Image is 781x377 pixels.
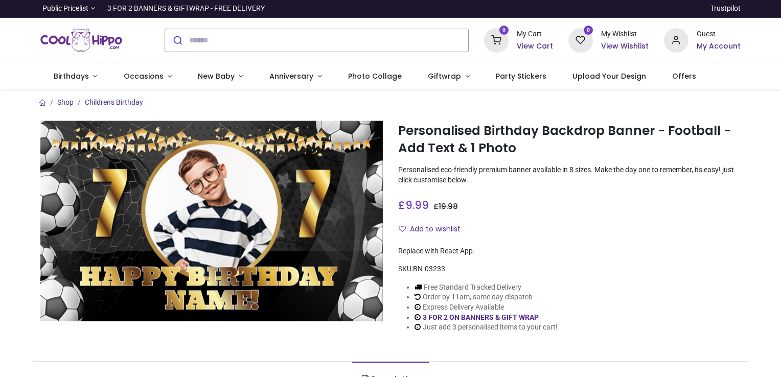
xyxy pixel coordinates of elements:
[697,29,741,39] div: Guest
[572,71,646,81] span: Upload Your Design
[40,120,383,321] img: Personalised Birthday Backdrop Banner - Football - Add Text & 1 Photo
[124,71,164,81] span: Occasions
[398,165,741,185] p: Personalised eco-friendly premium banner available in 8 sizes. Make the day one to remember, its ...
[165,29,189,52] button: Submit
[269,71,313,81] span: Anniversary
[405,198,429,213] span: 9.99
[40,63,110,90] a: Birthdays
[517,41,553,52] a: View Cart
[40,26,122,55] img: Cool Hippo
[107,4,265,14] div: 3 FOR 2 BANNERS & GIFTWRAP - FREE DELIVERY
[399,225,406,232] i: Add to wishlist
[398,122,741,157] h1: Personalised Birthday Backdrop Banner - Football - Add Text & 1 Photo
[439,201,458,211] span: 19.98
[601,41,649,52] a: View Wishlist
[54,71,89,81] span: Birthdays
[584,26,593,35] sup: 0
[428,71,461,81] span: Giftwrap
[697,41,741,52] a: My Account
[42,4,88,14] span: Public Pricelist
[256,63,335,90] a: Anniversary
[601,29,649,39] div: My Wishlist
[568,35,593,43] a: 0
[110,63,185,90] a: Occasions
[672,71,696,81] span: Offers
[40,26,122,55] a: Logo of Cool Hippo
[496,71,546,81] span: Party Stickers
[415,302,558,313] li: Express Delivery Available
[57,98,74,106] a: Shop
[413,265,445,273] span: BN-03233
[348,71,402,81] span: Photo Collage
[484,35,509,43] a: 0
[433,201,458,211] span: £
[415,282,558,293] li: Free Standard Tracked Delivery
[415,322,558,333] li: Just add 3 personalised items to your cart!
[398,246,741,256] div: Replace with React App.
[185,63,257,90] a: New Baby
[423,313,539,321] a: 3 FOR 2 ON BANNERS & GIFT WRAP
[198,71,235,81] span: New Baby
[398,221,469,238] button: Add to wishlistAdd to wishlist
[85,98,143,106] a: Childrens Birthday
[517,29,553,39] div: My Cart
[710,4,741,14] a: Trustpilot
[40,4,95,14] a: Public Pricelist
[499,26,509,35] sup: 0
[398,198,429,213] span: £
[415,63,483,90] a: Giftwrap
[398,264,741,274] div: SKU:
[415,292,558,302] li: Order by 11am, same day dispatch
